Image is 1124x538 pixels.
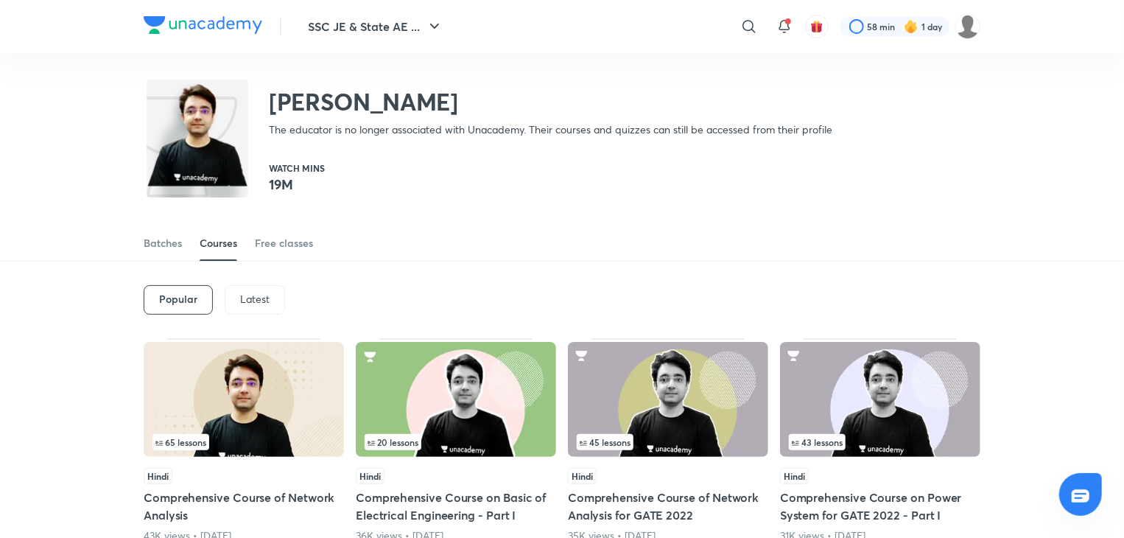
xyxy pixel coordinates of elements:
[789,434,972,450] div: infocontainer
[789,434,972,450] div: infosection
[144,342,344,457] img: Thumbnail
[159,293,197,305] h6: Popular
[144,489,344,524] h5: Comprehensive Course of Network Analysis
[568,342,768,457] img: Thumbnail
[904,19,918,34] img: streak
[269,175,325,193] p: 19M
[200,236,237,251] div: Courses
[152,434,335,450] div: infocontainer
[144,16,262,38] a: Company Logo
[568,468,597,484] span: Hindi
[365,434,547,450] div: infocontainer
[955,14,980,39] img: nilesh kundlik bidgar
[255,236,313,251] div: Free classes
[792,438,843,447] span: 43 lessons
[789,434,972,450] div: left
[152,434,335,450] div: infosection
[299,12,452,41] button: SSC JE & State AE ...
[365,434,547,450] div: left
[356,489,556,524] h5: Comprehensive Course on Basic of Electrical Engineering - Part I
[368,438,418,447] span: 20 lessons
[240,293,270,305] p: Latest
[805,15,829,38] button: avatar
[269,122,832,137] p: The educator is no longer associated with Unacademy. Their courses and quizzes can still be acces...
[152,434,335,450] div: left
[144,468,172,484] span: Hindi
[144,226,182,261] a: Batches
[568,489,768,524] h5: Comprehensive Course of Network Analysis for GATE 2022
[356,342,556,457] img: Thumbnail
[810,20,823,33] img: avatar
[365,434,547,450] div: infosection
[269,164,325,172] p: Watch mins
[577,434,759,450] div: infosection
[144,16,262,34] img: Company Logo
[780,342,980,457] img: Thumbnail
[255,226,313,261] a: Free classes
[780,468,809,484] span: Hindi
[577,434,759,450] div: left
[144,236,182,251] div: Batches
[780,489,980,524] h5: Comprehensive Course on Power System for GATE 2022 - Part I
[200,226,237,261] a: Courses
[580,438,631,447] span: 45 lessons
[577,434,759,450] div: infocontainer
[269,87,832,116] h2: [PERSON_NAME]
[155,438,206,447] span: 65 lessons
[356,468,384,484] span: Hindi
